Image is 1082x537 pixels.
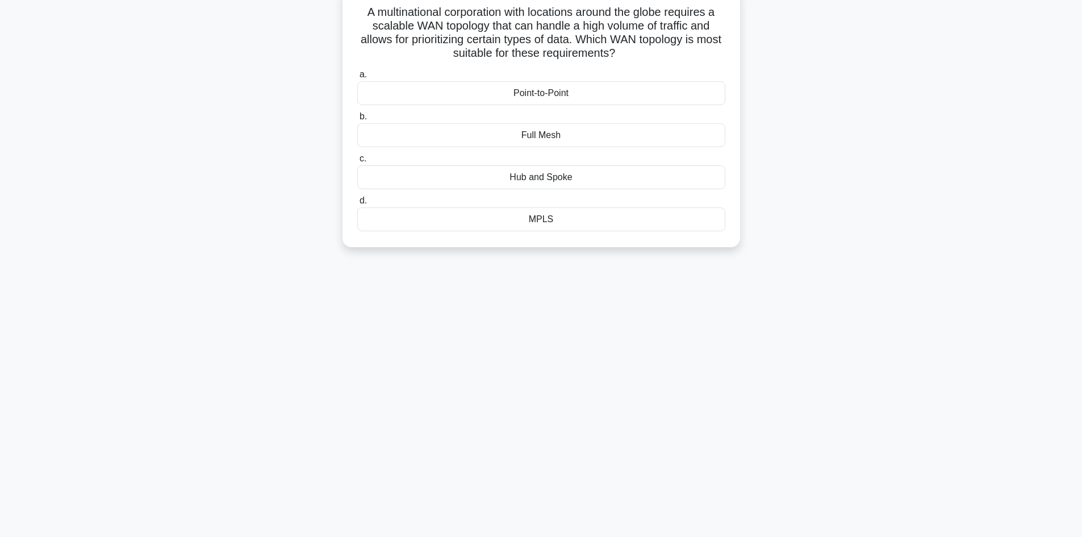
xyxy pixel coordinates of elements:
div: Hub and Spoke [357,165,725,189]
span: b. [360,111,367,121]
div: Point-to-Point [357,81,725,105]
span: a. [360,69,367,79]
div: Full Mesh [357,123,725,147]
h5: A multinational corporation with locations around the globe requires a scalable WAN topology that... [356,5,726,61]
div: MPLS [357,207,725,231]
span: c. [360,153,366,163]
span: d. [360,195,367,205]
